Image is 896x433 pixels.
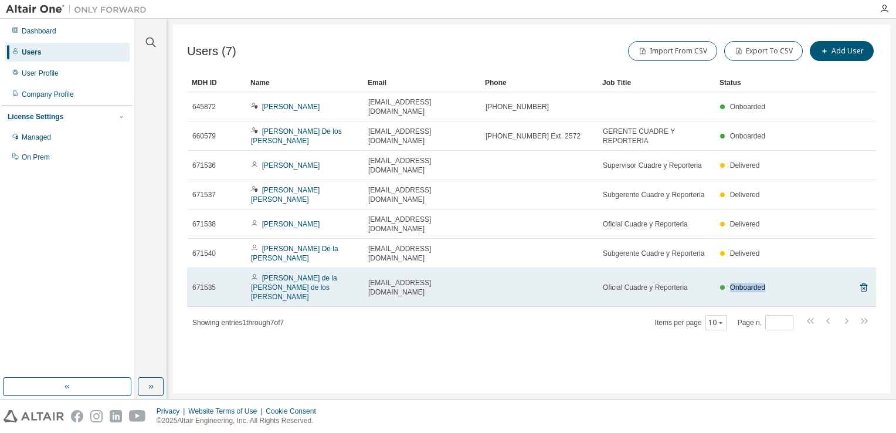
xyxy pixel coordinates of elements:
[251,274,337,301] a: [PERSON_NAME] de la [PERSON_NAME] de los [PERSON_NAME]
[368,278,475,297] span: [EMAIL_ADDRESS][DOMAIN_NAME]
[368,156,475,175] span: [EMAIL_ADDRESS][DOMAIN_NAME]
[730,191,760,199] span: Delivered
[368,73,476,92] div: Email
[602,73,710,92] div: Job Title
[486,131,581,141] span: [PHONE_NUMBER] Ext. 2572
[719,73,815,92] div: Status
[22,153,50,162] div: On Prem
[22,69,59,78] div: User Profile
[192,190,216,199] span: 671537
[192,219,216,229] span: 671538
[730,161,760,170] span: Delivered
[188,407,266,416] div: Website Terms of Use
[22,90,74,99] div: Company Profile
[192,249,216,258] span: 671540
[192,161,216,170] span: 671536
[22,26,56,36] div: Dashboard
[603,190,704,199] span: Subgerente Cuadre y Reporteria
[22,48,41,57] div: Users
[368,244,475,263] span: [EMAIL_ADDRESS][DOMAIN_NAME]
[730,283,765,292] span: Onboarded
[603,127,710,146] span: GERENTE CUADRE Y REPORTERIA
[192,102,216,111] span: 645872
[603,249,704,258] span: Subgerente Cuadre y Reporteria
[730,249,760,258] span: Delivered
[192,283,216,292] span: 671535
[724,41,803,61] button: Export To CSV
[71,410,83,422] img: facebook.svg
[251,245,338,262] a: [PERSON_NAME] De la [PERSON_NAME]
[22,133,51,142] div: Managed
[110,410,122,422] img: linkedin.svg
[4,410,64,422] img: altair_logo.svg
[738,315,793,330] span: Page n.
[266,407,323,416] div: Cookie Consent
[810,41,874,61] button: Add User
[485,73,593,92] div: Phone
[251,186,320,204] a: [PERSON_NAME] [PERSON_NAME]
[187,45,236,58] span: Users (7)
[730,103,765,111] span: Onboarded
[192,73,241,92] div: MDH ID
[157,416,323,426] p: © 2025 Altair Engineering, Inc. All Rights Reserved.
[192,131,216,141] span: 660579
[655,315,727,330] span: Items per page
[90,410,103,422] img: instagram.svg
[262,161,320,170] a: [PERSON_NAME]
[486,102,549,111] span: [PHONE_NUMBER]
[129,410,146,422] img: youtube.svg
[250,73,358,92] div: Name
[368,127,475,146] span: [EMAIL_ADDRESS][DOMAIN_NAME]
[628,41,717,61] button: Import From CSV
[730,220,760,228] span: Delivered
[368,97,475,116] span: [EMAIL_ADDRESS][DOMAIN_NAME]
[157,407,188,416] div: Privacy
[6,4,152,15] img: Altair One
[603,219,688,229] span: Oficial Cuadre y Reporteria
[730,132,765,140] span: Onboarded
[262,220,320,228] a: [PERSON_NAME]
[708,318,724,327] button: 10
[603,283,688,292] span: Oficial Cuadre y Reporteria
[262,103,320,111] a: [PERSON_NAME]
[368,185,475,204] span: [EMAIL_ADDRESS][DOMAIN_NAME]
[603,161,702,170] span: Supervisor Cuadre y Reporteria
[8,112,63,121] div: License Settings
[368,215,475,234] span: [EMAIL_ADDRESS][DOMAIN_NAME]
[251,127,342,145] a: [PERSON_NAME] De los [PERSON_NAME]
[192,319,284,327] span: Showing entries 1 through 7 of 7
